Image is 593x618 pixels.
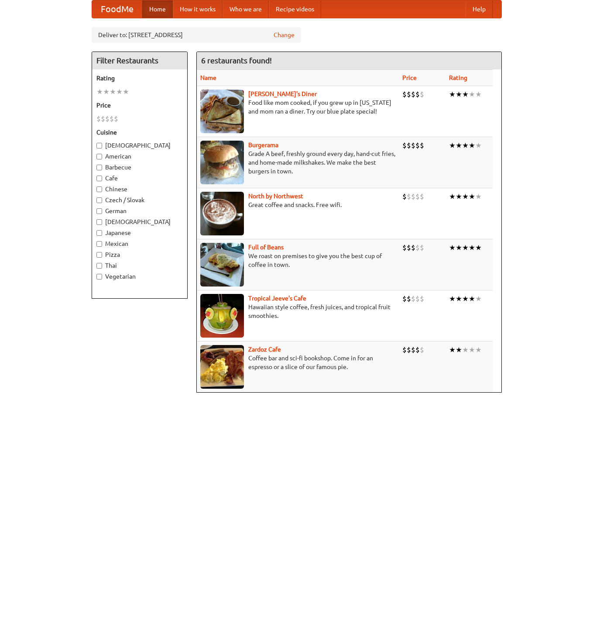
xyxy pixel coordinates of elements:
[96,186,102,192] input: Chinese
[105,114,110,124] li: $
[420,345,424,355] li: $
[96,197,102,203] input: Czech / Slovak
[420,90,424,99] li: $
[475,345,482,355] li: ★
[96,174,183,183] label: Cafe
[269,0,321,18] a: Recipe videos
[96,272,183,281] label: Vegetarian
[469,243,475,252] li: ★
[200,192,244,235] img: north.jpg
[92,27,301,43] div: Deliver to: [STREET_ADDRESS]
[173,0,223,18] a: How it works
[96,219,102,225] input: [DEMOGRAPHIC_DATA]
[200,294,244,338] img: jeeves.jpg
[462,141,469,150] li: ★
[420,243,424,252] li: $
[200,149,395,176] p: Grade A beef, freshly ground every day, hand-cut fries, and home-made milkshakes. We make the bes...
[456,192,462,201] li: ★
[469,294,475,304] li: ★
[402,74,417,81] a: Price
[96,101,183,110] h5: Price
[123,87,129,97] li: ★
[420,294,424,304] li: $
[456,345,462,355] li: ★
[415,294,420,304] li: $
[92,52,187,69] h4: Filter Restaurants
[201,56,272,65] ng-pluralize: 6 restaurants found!
[415,243,420,252] li: $
[110,87,116,97] li: ★
[449,345,456,355] li: ★
[449,294,456,304] li: ★
[142,0,173,18] a: Home
[96,185,183,193] label: Chinese
[449,192,456,201] li: ★
[475,90,482,99] li: ★
[469,192,475,201] li: ★
[96,218,183,226] label: [DEMOGRAPHIC_DATA]
[200,252,395,269] p: We roast on premises to give you the best cup of coffee in town.
[114,114,118,124] li: $
[402,345,407,355] li: $
[411,294,415,304] li: $
[407,294,411,304] li: $
[96,163,183,172] label: Barbecue
[411,243,415,252] li: $
[96,261,183,270] label: Thai
[407,345,411,355] li: $
[248,295,306,302] b: Tropical Jeeve's Cafe
[420,192,424,201] li: $
[248,90,317,97] a: [PERSON_NAME]'s Diner
[449,243,456,252] li: ★
[402,294,407,304] li: $
[469,345,475,355] li: ★
[415,90,420,99] li: $
[200,90,244,133] img: sallys.jpg
[96,208,102,214] input: German
[248,244,284,251] a: Full of Beans
[200,345,244,389] img: zardoz.jpg
[248,193,303,200] a: North by Northwest
[469,90,475,99] li: ★
[96,230,102,236] input: Japanese
[96,207,183,215] label: German
[96,74,183,83] h5: Rating
[420,141,424,150] li: $
[110,114,114,124] li: $
[475,294,482,304] li: ★
[462,243,469,252] li: ★
[200,303,395,320] p: Hawaiian style coffee, fresh juices, and tropical fruit smoothies.
[407,90,411,99] li: $
[407,192,411,201] li: $
[200,200,395,209] p: Great coffee and snacks. Free wifi.
[96,114,101,124] li: $
[402,141,407,150] li: $
[96,274,102,280] input: Vegetarian
[415,345,420,355] li: $
[96,196,183,204] label: Czech / Slovak
[96,141,183,150] label: [DEMOGRAPHIC_DATA]
[462,192,469,201] li: ★
[415,141,420,150] li: $
[96,128,183,137] h5: Cuisine
[96,176,102,181] input: Cafe
[116,87,123,97] li: ★
[248,346,281,353] b: Zardoz Cafe
[456,294,462,304] li: ★
[96,252,102,258] input: Pizza
[449,90,456,99] li: ★
[415,192,420,201] li: $
[411,192,415,201] li: $
[96,143,102,148] input: [DEMOGRAPHIC_DATA]
[200,141,244,184] img: burgerama.jpg
[103,87,110,97] li: ★
[96,239,183,248] label: Mexican
[248,142,278,148] a: Burgerama
[411,141,415,150] li: $
[200,74,216,81] a: Name
[449,74,467,81] a: Rating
